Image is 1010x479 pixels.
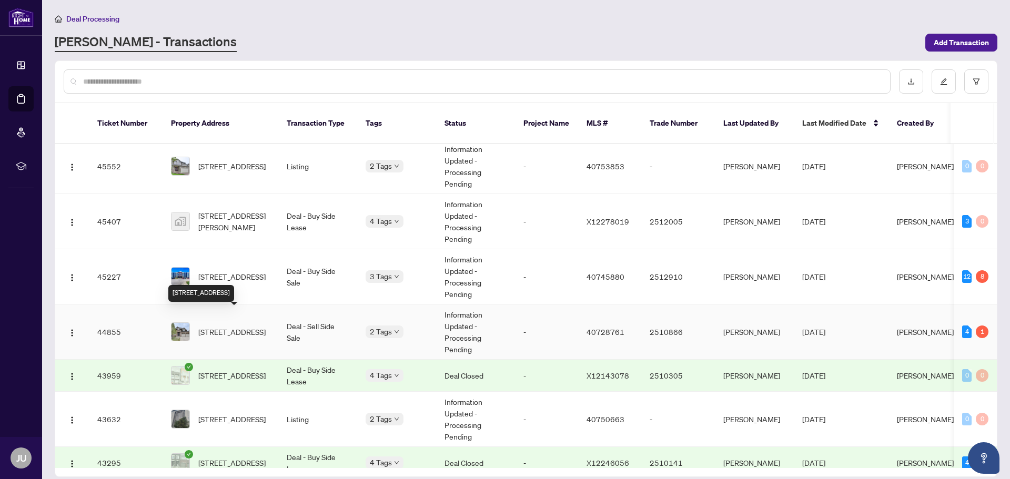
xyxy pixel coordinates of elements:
[587,371,629,380] span: X12143078
[587,414,624,424] span: 40750663
[897,458,954,467] span: [PERSON_NAME]
[394,373,399,378] span: down
[515,392,578,447] td: -
[436,392,515,447] td: Information Updated - Processing Pending
[641,447,715,479] td: 2510141
[888,103,952,144] th: Created By
[587,327,624,337] span: 40728761
[976,270,988,283] div: 8
[641,304,715,360] td: 2510866
[68,218,76,227] img: Logo
[962,160,972,172] div: 0
[89,139,163,194] td: 45552
[794,103,888,144] th: Last Modified Date
[357,103,436,144] th: Tags
[89,447,163,479] td: 43295
[976,369,988,382] div: 0
[394,164,399,169] span: down
[55,33,237,52] a: [PERSON_NAME] - Transactions
[925,34,997,52] button: Add Transaction
[278,194,357,249] td: Deal - Buy Side Lease
[198,413,266,425] span: [STREET_ADDRESS]
[171,366,189,384] img: thumbnail-img
[370,369,392,381] span: 4 Tags
[171,157,189,175] img: thumbnail-img
[515,103,578,144] th: Project Name
[962,270,972,283] div: 12
[370,160,392,172] span: 2 Tags
[641,249,715,304] td: 2512910
[394,219,399,224] span: down
[715,304,794,360] td: [PERSON_NAME]
[16,451,26,465] span: JU
[66,14,119,24] span: Deal Processing
[198,271,266,282] span: [STREET_ADDRESS]
[89,194,163,249] td: 45407
[198,457,266,468] span: [STREET_ADDRESS]
[802,414,825,424] span: [DATE]
[897,272,954,281] span: [PERSON_NAME]
[802,371,825,380] span: [DATE]
[55,15,62,23] span: home
[962,369,972,382] div: 0
[68,329,76,337] img: Logo
[940,78,947,85] span: edit
[899,69,923,94] button: download
[8,8,34,27] img: logo
[64,454,80,471] button: Logo
[802,327,825,337] span: [DATE]
[171,323,189,341] img: thumbnail-img
[964,69,988,94] button: filter
[715,447,794,479] td: [PERSON_NAME]
[68,372,76,381] img: Logo
[89,304,163,360] td: 44855
[436,360,515,392] td: Deal Closed
[64,323,80,340] button: Logo
[370,325,392,338] span: 2 Tags
[436,304,515,360] td: Information Updated - Processing Pending
[932,69,956,94] button: edit
[897,327,954,337] span: [PERSON_NAME]
[198,326,266,338] span: [STREET_ADDRESS]
[64,213,80,230] button: Logo
[64,411,80,427] button: Logo
[802,458,825,467] span: [DATE]
[278,103,357,144] th: Transaction Type
[641,392,715,447] td: -
[515,360,578,392] td: -
[897,161,954,171] span: [PERSON_NAME]
[89,103,163,144] th: Ticket Number
[198,160,266,172] span: [STREET_ADDRESS]
[641,360,715,392] td: 2510305
[278,360,357,392] td: Deal - Buy Side Lease
[976,215,988,228] div: 0
[641,194,715,249] td: 2512005
[68,460,76,468] img: Logo
[171,454,189,472] img: thumbnail-img
[587,458,629,467] span: X12246056
[163,103,278,144] th: Property Address
[515,139,578,194] td: -
[897,414,954,424] span: [PERSON_NAME]
[962,413,972,425] div: 0
[802,217,825,226] span: [DATE]
[641,103,715,144] th: Trade Number
[715,139,794,194] td: [PERSON_NAME]
[897,217,954,226] span: [PERSON_NAME]
[171,410,189,428] img: thumbnail-img
[436,194,515,249] td: Information Updated - Processing Pending
[64,158,80,175] button: Logo
[370,270,392,282] span: 3 Tags
[64,367,80,384] button: Logo
[587,272,624,281] span: 40745880
[934,34,989,51] span: Add Transaction
[976,160,988,172] div: 0
[715,392,794,447] td: [PERSON_NAME]
[394,329,399,334] span: down
[171,212,189,230] img: thumbnail-img
[715,360,794,392] td: [PERSON_NAME]
[897,371,954,380] span: [PERSON_NAME]
[436,103,515,144] th: Status
[587,217,629,226] span: X12278019
[515,447,578,479] td: -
